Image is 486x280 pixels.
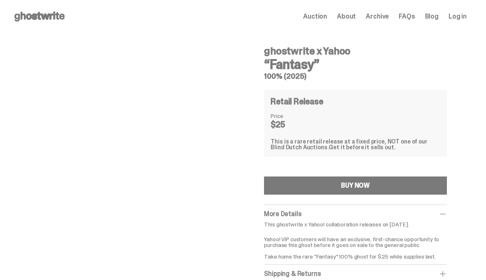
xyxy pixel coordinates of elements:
a: Auction [303,13,327,20]
span: Get it before it sells out. [329,144,395,151]
a: Archive [366,13,389,20]
a: Log in [449,13,467,20]
button: BUY NOW [264,176,447,195]
dt: Price [271,113,312,119]
span: More Details [264,209,301,218]
a: FAQs [399,13,415,20]
p: Yahoo! VIP customers will have an exclusive, first-chance opportunity to purchase this ghost befo... [264,231,447,259]
h3: “Fantasy” [264,58,447,71]
div: Shipping & Returns [264,270,447,278]
div: BUY NOW [341,182,370,189]
a: About [337,13,356,20]
h4: ghostwrite x Yahoo [264,46,447,56]
h4: Retail Release [271,97,323,106]
div: This is a rare retail release at a fixed price, NOT one of our Blind Dutch Auctions. [271,139,440,150]
a: Blog [425,13,439,20]
p: This ghostwrite x Yahoo! collaboration releases on [DATE]. [264,221,447,227]
h5: 100% (2025) [264,73,447,80]
dd: $25 [271,120,312,129]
